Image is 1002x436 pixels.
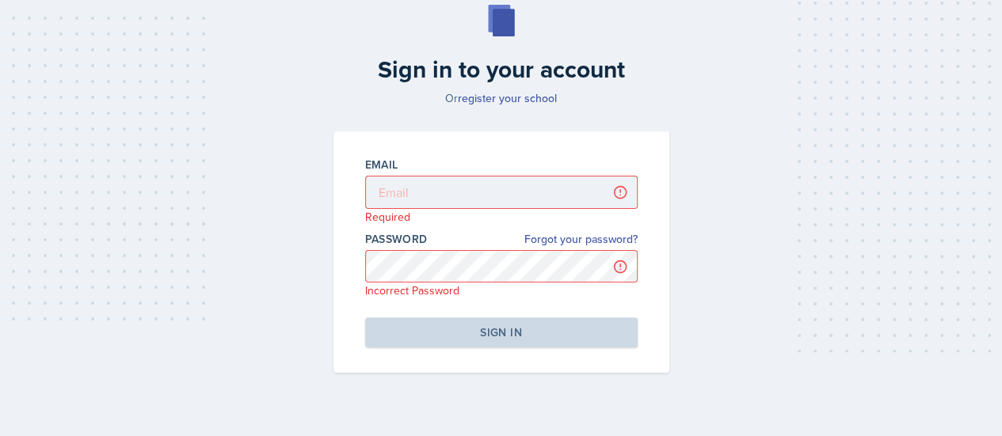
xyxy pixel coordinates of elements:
[365,176,638,209] input: Email
[480,324,521,340] div: Sign in
[458,90,557,106] a: register your school
[365,282,638,298] p: Incorrect Password
[324,55,679,84] h2: Sign in to your account
[365,317,638,347] button: Sign in
[365,157,398,173] label: Email
[365,209,638,225] p: Required
[365,231,428,247] label: Password
[524,231,638,248] a: Forgot your password?
[324,90,679,106] p: Or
